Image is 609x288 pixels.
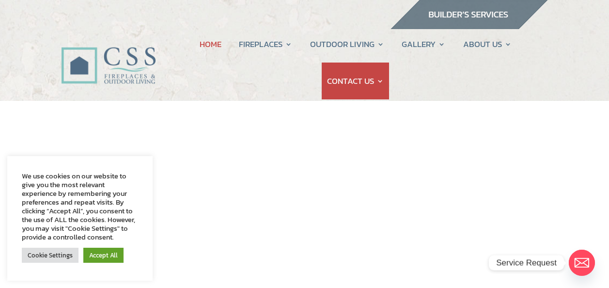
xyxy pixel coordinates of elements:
[402,26,445,63] a: GALLERY
[463,26,512,63] a: ABOUT US
[83,248,124,263] a: Accept All
[22,172,138,241] div: We use cookies on our website to give you the most relevant experience by remembering your prefer...
[239,26,292,63] a: FIREPLACES
[61,21,156,89] img: CSS Fireplaces & Outdoor Living (Formerly Construction Solutions & Supply)- Jacksonville Ormond B...
[200,26,221,63] a: HOME
[390,20,548,32] a: builder services construction supply
[310,26,384,63] a: OUTDOOR LIVING
[569,250,595,276] a: Email
[327,63,384,99] a: CONTACT US
[22,248,78,263] a: Cookie Settings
